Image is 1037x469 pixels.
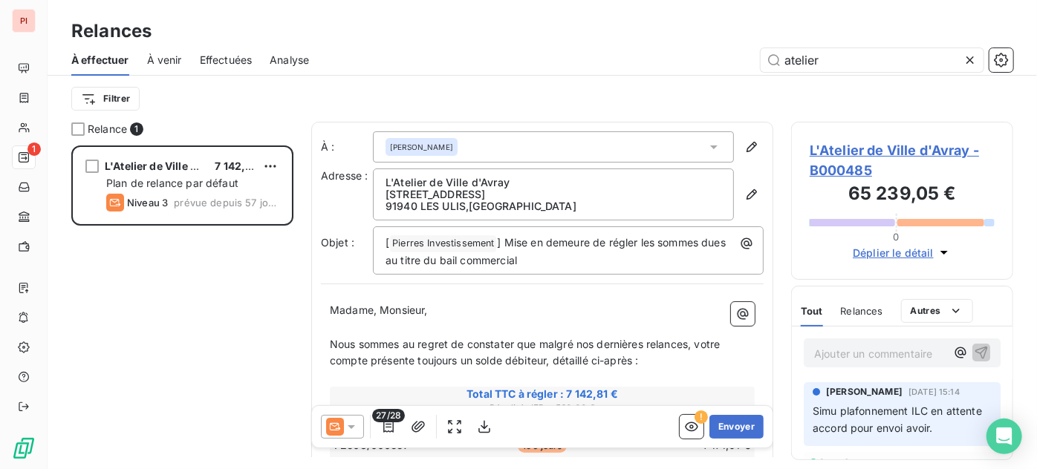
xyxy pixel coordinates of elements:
[71,18,152,45] h3: Relances
[386,236,389,249] span: [
[390,235,496,252] span: Pierres Investissement
[12,9,36,33] div: PI
[386,236,729,266] span: ] Mise en demeure de régler les sommes dues au titre du bail commercial
[893,231,899,243] span: 0
[390,142,453,152] span: [PERSON_NAME]
[106,177,238,189] span: Plan de relance par défaut
[147,53,182,68] span: À venir
[386,200,721,212] p: 91940 LES ULIS , [GEOGRAPHIC_DATA]
[386,188,721,200] p: [STREET_ADDRESS]
[12,436,36,460] img: Logo LeanPay
[853,245,934,260] span: Déplier le détail
[71,53,129,68] span: À effectuer
[174,197,279,209] span: prévue depuis 57 jours
[826,385,903,399] span: [PERSON_NAME]
[71,145,293,469] div: grid
[332,401,752,415] span: Pénalités IFR : + 560,00 €
[88,122,127,137] span: Relance
[386,177,721,188] p: L'Atelier de Ville d'Avray
[986,419,1022,454] div: Open Intercom Messenger
[321,140,373,154] label: À :
[330,304,428,316] span: Madame, Monsieur,
[127,197,168,209] span: Niveau 3
[761,48,984,72] input: Rechercher
[330,338,723,367] span: Nous sommes au regret de constater que malgré nos dernières relances, votre compte présente toujo...
[332,387,752,401] span: Total TTC à régler : 7 142,81 €
[71,87,140,111] button: Filtrer
[321,169,368,182] span: Adresse :
[27,142,41,156] span: 1
[810,180,995,210] h3: 65 239,05 €
[801,305,823,317] span: Tout
[270,53,309,68] span: Analyse
[813,404,985,434] span: Simu plafonnement ILC en attente accord pour envoi avoir.
[810,140,995,180] span: L'Atelier de Ville d'Avray - B000485
[321,236,354,249] span: Objet :
[105,160,230,172] span: L'Atelier de Ville d'Avray
[848,244,956,261] button: Déplier le détail
[841,305,883,317] span: Relances
[215,160,267,172] span: 7 142,81 €
[908,387,960,396] span: [DATE] 15:14
[372,409,405,422] span: 27/28
[820,458,848,467] span: [DATE]
[709,415,764,439] button: Envoyer
[200,53,253,68] span: Effectuées
[901,299,973,323] button: Autres
[130,122,143,136] span: 1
